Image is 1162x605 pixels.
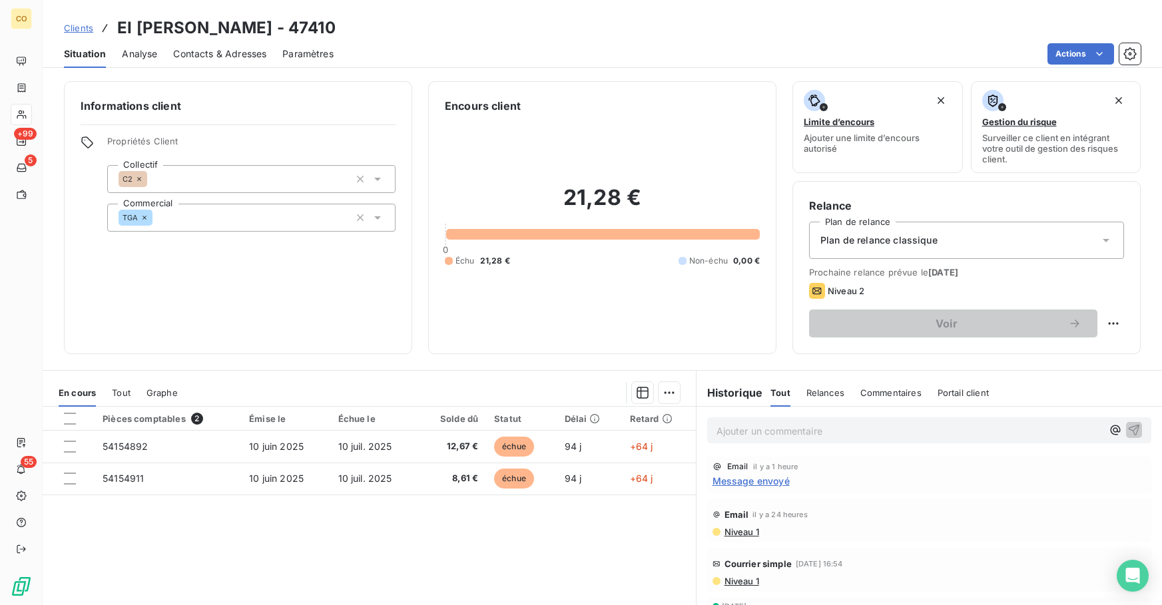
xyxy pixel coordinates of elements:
[565,441,582,452] span: 94 j
[338,473,392,484] span: 10 juil. 2025
[112,387,131,398] span: Tout
[1047,43,1114,65] button: Actions
[733,255,760,267] span: 0,00 €
[103,441,148,452] span: 54154892
[806,387,844,398] span: Relances
[443,244,448,255] span: 0
[123,214,138,222] span: TGA
[494,437,534,457] span: échue
[753,463,798,471] span: il y a 1 heure
[11,576,32,597] img: Logo LeanPay
[146,387,178,398] span: Graphe
[173,47,266,61] span: Contacts & Adresses
[804,132,952,154] span: Ajouter une limite d’encours autorisé
[122,47,157,61] span: Analyse
[565,413,614,424] div: Délai
[494,469,534,489] span: échue
[21,456,37,468] span: 55
[494,413,549,424] div: Statut
[689,255,728,267] span: Non-échu
[426,472,478,485] span: 8,61 €
[249,441,304,452] span: 10 juin 2025
[103,413,233,425] div: Pièces comptables
[282,47,334,61] span: Paramètres
[725,558,792,569] span: Courrier simple
[725,509,749,520] span: Email
[455,255,475,267] span: Échu
[64,21,93,35] a: Clients
[25,154,37,166] span: 5
[809,309,1097,337] button: Voir
[697,385,763,401] h6: Historique
[445,98,521,114] h6: Encours client
[11,8,32,29] div: CO
[117,16,336,40] h3: EI [PERSON_NAME] - 47410
[792,81,963,173] button: Limite d’encoursAjouter une limite d’encours autorisé
[64,23,93,33] span: Clients
[630,441,653,452] span: +64 j
[123,175,133,183] span: C2
[107,136,396,154] span: Propriétés Client
[338,441,392,452] span: 10 juil. 2025
[727,463,748,471] span: Email
[982,132,1130,164] span: Surveiller ce client en intégrant votre outil de gestion des risques client.
[152,212,163,224] input: Ajouter une valeur
[809,267,1124,278] span: Prochaine relance prévue le
[630,413,688,424] div: Retard
[426,440,478,453] span: 12,67 €
[81,98,396,114] h6: Informations client
[723,526,759,537] span: Niveau 1
[249,413,322,424] div: Émise le
[14,128,37,140] span: +99
[565,473,582,484] span: 94 j
[971,81,1141,173] button: Gestion du risqueSurveiller ce client en intégrant votre outil de gestion des risques client.
[103,473,144,484] span: 54154911
[825,318,1068,329] span: Voir
[820,234,938,247] span: Plan de relance classique
[928,267,958,278] span: [DATE]
[64,47,106,61] span: Situation
[147,173,158,185] input: Ajouter une valeur
[828,286,864,296] span: Niveau 2
[630,473,653,484] span: +64 j
[249,473,304,484] span: 10 juin 2025
[445,184,760,224] h2: 21,28 €
[860,387,922,398] span: Commentaires
[1117,560,1149,592] div: Open Intercom Messenger
[982,116,1057,127] span: Gestion du risque
[723,576,759,586] span: Niveau 1
[770,387,790,398] span: Tout
[480,255,510,267] span: 21,28 €
[938,387,989,398] span: Portail client
[752,510,807,518] span: il y a 24 heures
[809,198,1124,214] h6: Relance
[191,413,203,425] span: 2
[713,474,790,488] span: Message envoyé
[796,560,843,568] span: [DATE] 16:54
[338,413,410,424] div: Échue le
[804,116,874,127] span: Limite d’encours
[426,413,478,424] div: Solde dû
[59,387,96,398] span: En cours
